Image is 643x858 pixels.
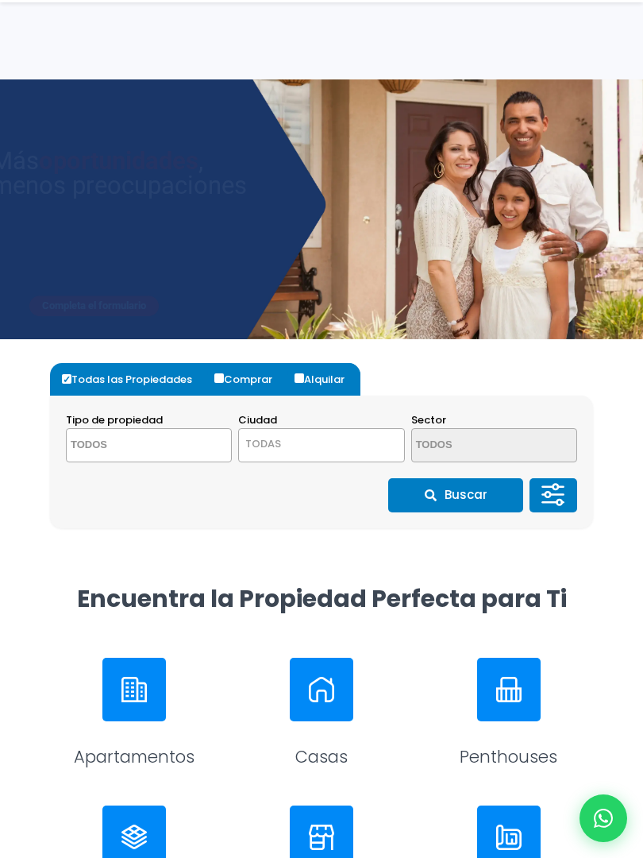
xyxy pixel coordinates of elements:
button: Buscar [388,478,523,512]
span: Sector [411,412,446,427]
input: Alquilar [295,373,304,383]
textarea: Search [67,429,202,463]
input: Todas las Propiedades [62,374,71,384]
h3: Penthouses [460,745,557,769]
h3: Apartamentos [74,745,194,769]
span: TODAS [245,436,281,451]
label: Alquilar [291,363,360,396]
label: Todas las Propiedades [58,363,208,396]
a: Penthouses [425,658,593,773]
a: Casas [237,658,406,773]
span: Tipo de propiedad [66,412,163,427]
span: TODAS [238,428,404,462]
label: Comprar [210,363,288,396]
textarea: Search [412,429,547,463]
strong: Encuentra la Propiedad Perfecta para Ti [77,582,567,616]
input: Comprar [214,373,224,383]
span: TODAS [239,433,403,455]
a: Apartamentos [50,658,218,773]
h3: Casas [295,745,348,769]
span: Ciudad [238,412,277,427]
